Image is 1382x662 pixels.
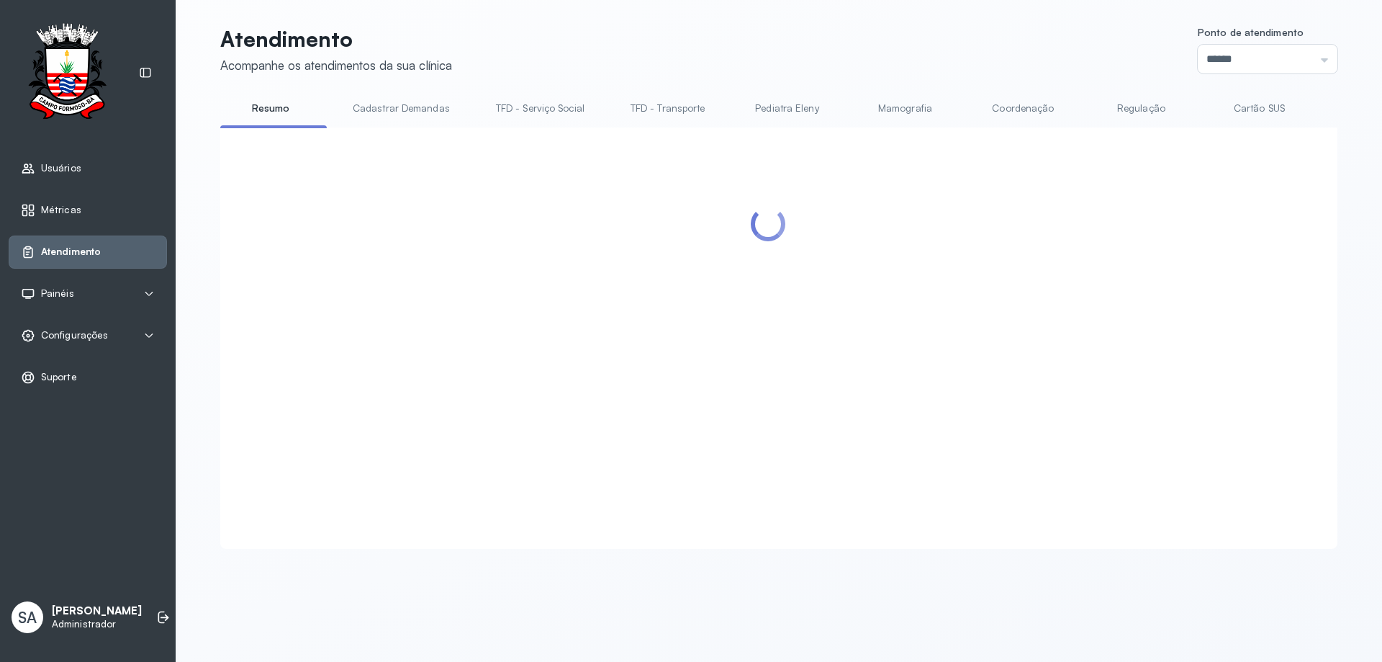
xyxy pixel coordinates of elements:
a: Cartão SUS [1209,97,1309,120]
a: Regulação [1090,97,1191,120]
span: Métricas [41,204,81,216]
img: Logotipo do estabelecimento [15,23,119,123]
p: Administrador [52,618,142,630]
a: TFD - Transporte [616,97,720,120]
p: Atendimento [220,26,452,52]
a: Coordenação [972,97,1073,120]
a: Métricas [21,203,155,218]
div: Acompanhe os atendimentos da sua clínica [220,58,452,73]
a: Resumo [220,97,321,120]
a: Usuários [21,161,155,176]
span: Ponto de atendimento [1198,26,1304,38]
p: [PERSON_NAME] [52,604,142,618]
a: TFD - Serviço Social [482,97,599,120]
span: Configurações [41,329,108,341]
a: Cadastrar Demandas [338,97,464,120]
span: Atendimento [41,246,101,258]
a: Mamografia [854,97,955,120]
a: Atendimento [21,245,155,259]
span: Usuários [41,162,81,174]
span: Suporte [41,371,77,383]
a: Pediatra Eleny [736,97,837,120]
span: Painéis [41,287,74,300]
